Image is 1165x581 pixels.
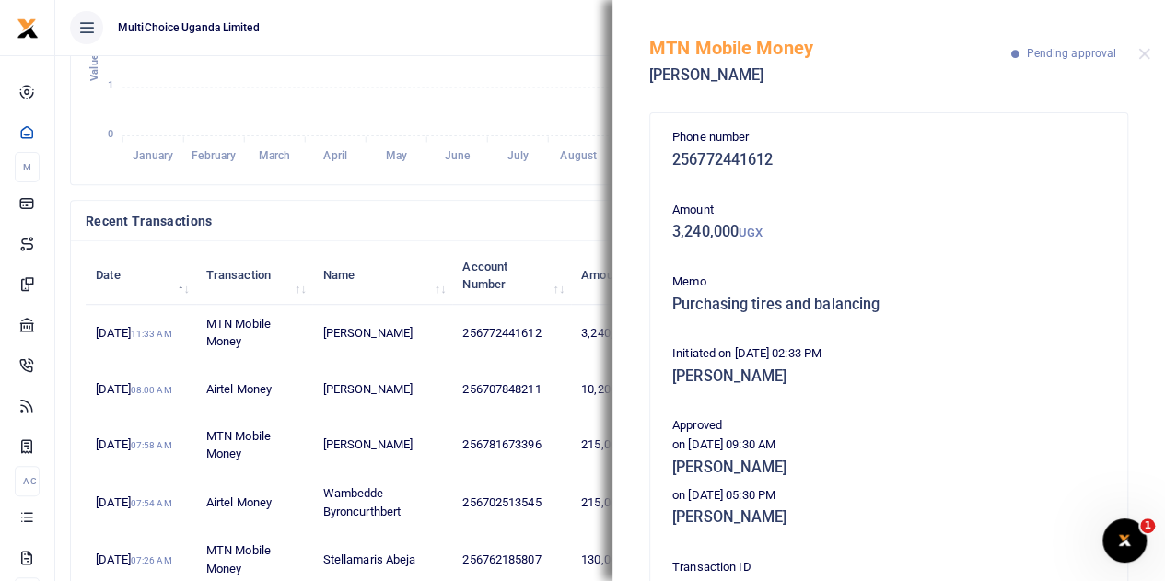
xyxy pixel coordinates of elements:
p: on [DATE] 09:30 AM [672,436,1105,455]
td: Airtel Money [196,474,313,531]
a: logo-small logo-large logo-large [17,20,39,34]
h5: Purchasing tires and balancing [672,296,1105,314]
td: [DATE] [86,474,196,531]
th: Name: activate to sort column ascending [312,247,452,304]
tspan: May [385,149,406,162]
td: MTN Mobile Money [196,416,313,473]
p: on [DATE] 05:30 PM [672,486,1105,505]
tspan: 0 [108,128,113,140]
td: 256781673396 [452,416,571,473]
td: 215,000 [571,416,662,473]
h5: 3,240,000 [672,223,1105,241]
span: Pending approval [1026,47,1116,60]
small: 08:00 AM [131,385,172,395]
td: Wambedde Byroncurthbert [312,474,452,531]
button: Close [1138,48,1150,60]
small: 07:54 AM [131,498,172,508]
td: 256707848211 [452,362,571,416]
small: UGX [739,226,763,239]
tspan: July [507,149,528,162]
p: Approved [672,416,1105,436]
td: 10,200 [571,362,662,416]
li: M [15,152,40,182]
h5: [PERSON_NAME] [672,459,1105,477]
tspan: 1 [108,80,113,92]
h5: MTN Mobile Money [649,37,1011,59]
td: [DATE] [86,305,196,362]
span: 1 [1140,518,1155,533]
p: Initiated on [DATE] 02:33 PM [672,344,1105,364]
h5: [PERSON_NAME] [672,367,1105,386]
iframe: Intercom live chat [1102,518,1147,563]
tspan: January [133,149,173,162]
th: Transaction: activate to sort column ascending [196,247,313,304]
td: MTN Mobile Money [196,305,313,362]
td: Airtel Money [196,362,313,416]
td: [PERSON_NAME] [312,416,452,473]
h4: Recent Transactions [86,211,697,231]
img: logo-small [17,17,39,40]
small: 11:33 AM [131,329,172,339]
th: Date: activate to sort column descending [86,247,196,304]
th: Amount: activate to sort column ascending [571,247,662,304]
th: Account Number: activate to sort column ascending [452,247,571,304]
td: 215,000 [571,474,662,531]
h5: [PERSON_NAME] [649,66,1011,85]
h5: 256772441612 [672,151,1105,169]
td: 256772441612 [452,305,571,362]
p: Memo [672,273,1105,292]
td: 3,240,000 [571,305,662,362]
td: 256702513545 [452,474,571,531]
small: 07:26 AM [131,555,172,565]
tspan: April [323,149,347,162]
td: [DATE] [86,362,196,416]
small: 07:58 AM [131,440,172,450]
tspan: August [560,149,597,162]
p: Phone number [672,128,1105,147]
span: MultiChoice Uganda Limited [111,19,267,36]
td: [PERSON_NAME] [312,305,452,362]
tspan: June [444,149,470,162]
tspan: February [192,149,236,162]
td: [DATE] [86,416,196,473]
p: Amount [672,201,1105,220]
li: Ac [15,466,40,496]
h5: [PERSON_NAME] [672,508,1105,527]
tspan: March [259,149,291,162]
p: Transaction ID [672,558,1105,577]
td: [PERSON_NAME] [312,362,452,416]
